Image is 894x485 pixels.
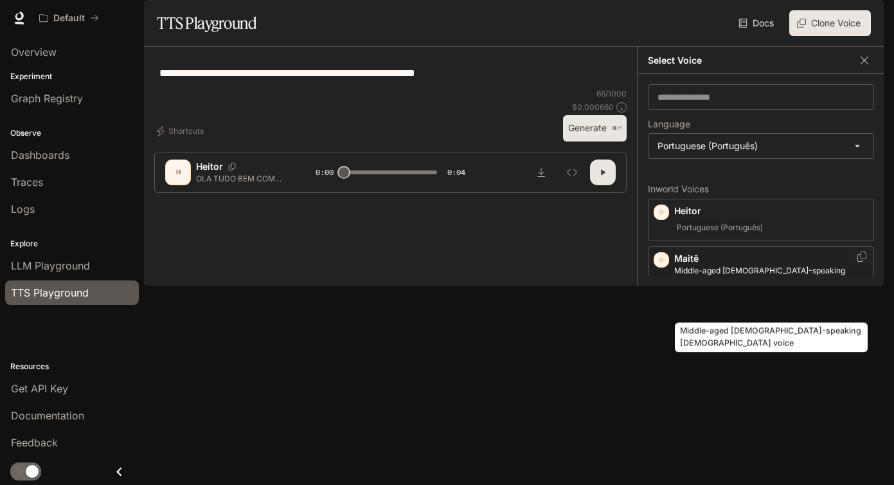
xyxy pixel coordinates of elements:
span: 0:00 [316,166,334,179]
span: 0:04 [447,166,465,179]
p: Maitê [674,252,868,265]
span: Portuguese (Português) [674,220,765,235]
p: Heitor [674,205,868,217]
button: Download audio [528,160,554,185]
p: Heitor [196,160,223,173]
button: Copy Voice ID [855,252,868,262]
button: Clone Voice [789,10,871,36]
button: Copy Voice ID [223,163,241,170]
p: Default [53,13,85,24]
button: Inspect [559,160,585,185]
p: Inworld Voices [648,185,874,194]
p: $ 0.000660 [572,102,614,113]
a: Docs [736,10,779,36]
div: Portuguese (Português) [648,134,873,158]
p: ⌘⏎ [612,125,621,133]
h1: TTS Playground [157,10,256,36]
p: OLA TUDO BEM COMO VOCÊ ESTÁ , Uh, I'm not uh too sure about that. [196,173,285,184]
div: H [168,162,188,183]
button: Shortcuts [154,121,209,142]
p: Language [648,120,690,129]
p: Middle-aged Portuguese-speaking female voice [674,265,868,288]
button: All workspaces [33,5,105,31]
button: Generate⌘⏎ [563,115,627,142]
p: 66 / 1000 [596,88,627,99]
div: Middle-aged [DEMOGRAPHIC_DATA]-speaking [DEMOGRAPHIC_DATA] voice [675,323,868,352]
